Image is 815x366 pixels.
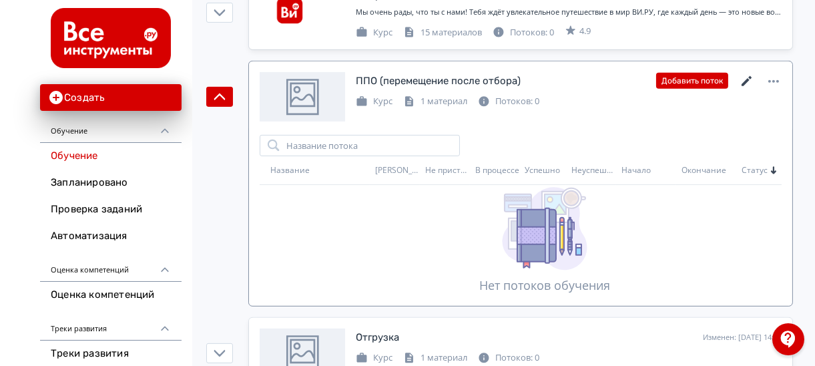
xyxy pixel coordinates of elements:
span: Статус [742,165,768,176]
div: 1 материал [403,95,467,108]
div: Потоков: 0 [478,95,539,108]
div: В процессе [475,165,519,176]
div: Неуспешно [571,165,616,176]
div: Треки развития [40,309,182,341]
div: Отгрузка [356,330,399,345]
a: Оценка компетенций [40,282,182,309]
button: Создать [40,84,182,111]
a: Обучение [40,143,182,170]
div: Потоков: 0 [478,351,539,365]
div: Не приступали [425,165,470,176]
div: Изменен: [DATE] 14:45 [703,332,782,343]
div: Курс [356,95,392,108]
a: Автоматизация [40,223,182,250]
div: ППО (перемещение после отбора) [356,73,521,89]
button: Добавить поток [656,73,728,89]
span: Название [270,165,310,176]
div: Потоков: 0 [493,26,554,39]
div: Успешно [525,165,566,176]
span: Начало [621,165,651,176]
div: Обучение [40,111,182,143]
img: https://files.teachbase.ru/system/account/58008/logo/medium-5ae35628acea0f91897e3bd663f220f6.png [51,8,171,68]
div: Оценка компетенций [40,250,182,282]
div: [PERSON_NAME] [375,165,420,176]
div: Курс [356,26,392,39]
div: Мы очень рады, что ты с нами! Тебя ждёт увлекательное путешествие в мир ВИ.РУ, где каждый день — ... [356,7,782,18]
div: 1 материал [403,351,467,365]
span: Окончание [682,165,726,176]
a: Запланировано [40,170,182,196]
span: 4.9 [579,25,591,38]
div: 15 материалов [403,26,482,39]
div: Курс [356,351,392,365]
a: Проверка заданий [40,196,182,223]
